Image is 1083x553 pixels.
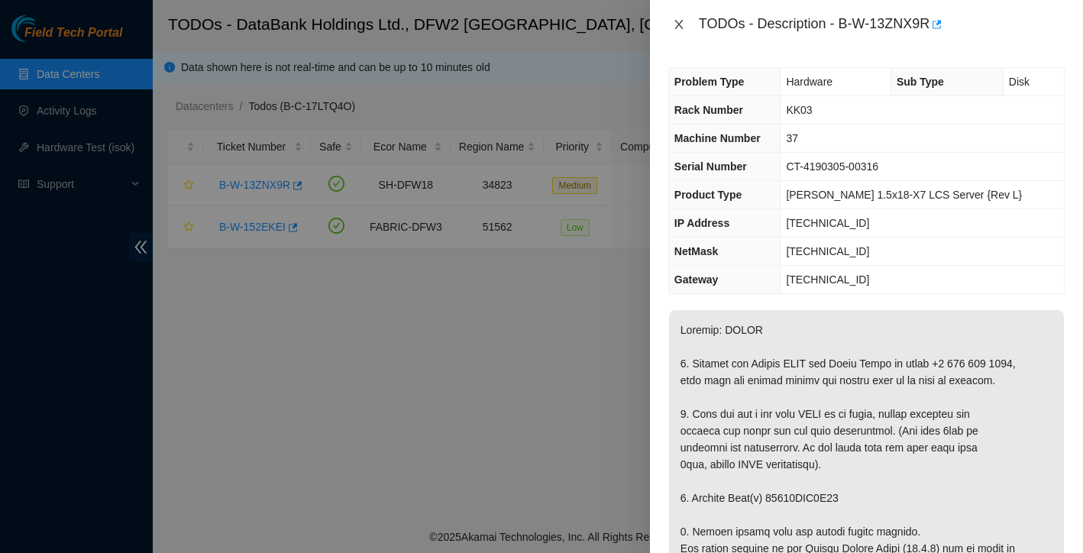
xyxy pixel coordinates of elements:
[668,18,690,32] button: Close
[786,104,812,116] span: KK03
[786,76,832,88] span: Hardware
[786,160,878,173] span: CT-4190305-00316
[674,76,745,88] span: Problem Type
[786,217,869,229] span: [TECHNICAL_ID]
[786,189,1022,201] span: [PERSON_NAME] 1.5x18-X7 LCS Server {Rev L}
[674,189,742,201] span: Product Type
[786,245,869,257] span: [TECHNICAL_ID]
[673,18,685,31] span: close
[674,132,761,144] span: Machine Number
[674,245,719,257] span: NetMask
[674,273,719,286] span: Gateway
[699,12,1065,37] div: TODOs - Description - B-W-13ZNX9R
[786,273,869,286] span: [TECHNICAL_ID]
[674,160,747,173] span: Serial Number
[1009,76,1030,88] span: Disk
[674,217,729,229] span: IP Address
[674,104,743,116] span: Rack Number
[786,132,798,144] span: 37
[897,76,944,88] span: Sub Type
